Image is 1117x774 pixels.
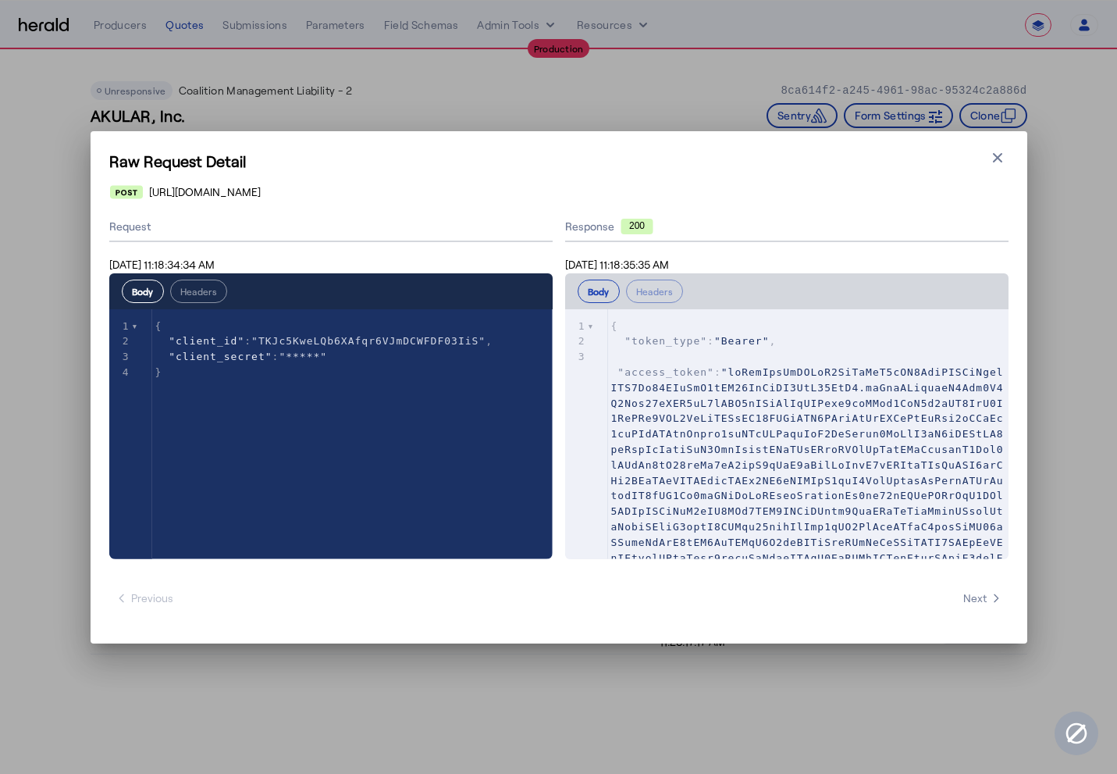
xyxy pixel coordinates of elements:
[109,319,132,334] div: 1
[578,280,620,303] button: Body
[565,319,588,334] div: 1
[957,584,1009,612] button: Next
[963,590,1002,606] span: Next
[109,150,1009,172] h1: Raw Request Detail
[109,333,132,349] div: 2
[624,335,707,347] span: "token_type"
[714,335,770,347] span: "Bearer"
[109,365,132,380] div: 4
[565,349,588,365] div: 3
[611,351,1004,672] span: :
[149,184,261,200] span: [URL][DOMAIN_NAME]
[155,335,493,347] span: : ,
[109,212,553,242] div: Request
[155,351,328,362] span: :
[122,280,164,303] button: Body
[617,366,714,378] span: "access_token"
[565,258,669,271] span: [DATE] 11:18:35:35 AM
[169,335,244,347] span: "client_id"
[611,366,1004,672] span: "loRemIpsUmDOLoR2SiTaMeT5cON8AdiPISCiNgelITS7Do84EIuSmO1tEM26InCiDI3UtL35EtD4.maGnaALiquaeN4Adm0V...
[626,280,683,303] button: Headers
[116,590,173,606] span: Previous
[170,280,227,303] button: Headers
[169,351,272,362] span: "client_secret"
[611,320,618,332] span: {
[155,366,162,378] span: }
[155,320,162,332] span: {
[109,584,180,612] button: Previous
[565,333,588,349] div: 2
[109,258,215,271] span: [DATE] 11:18:34:34 AM
[109,349,132,365] div: 3
[628,220,644,231] text: 200
[565,219,1009,234] div: Response
[251,335,486,347] span: "TKJc5KweLQb6XAfqr6VJmDCWFDF03IiS"
[611,335,777,347] span: : ,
